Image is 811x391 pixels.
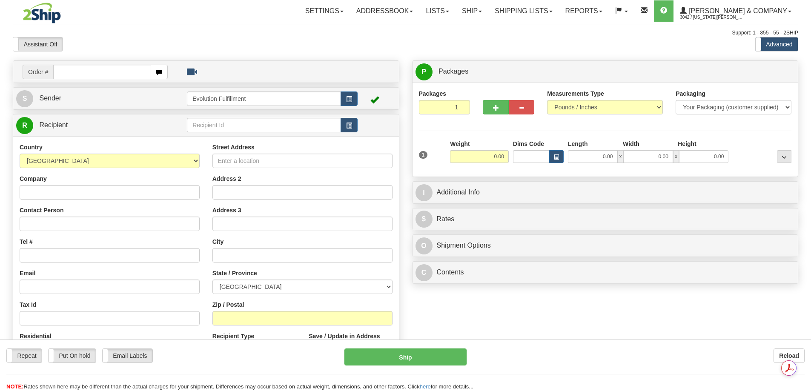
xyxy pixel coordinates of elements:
label: Tel # [20,237,33,246]
div: ... [777,150,791,163]
label: City [212,237,224,246]
button: Ship [344,348,467,365]
label: Assistant Off [13,37,63,51]
label: Address 3 [212,206,241,214]
a: P Packages [416,63,795,80]
label: Repeat [7,349,42,362]
span: Recipient [39,121,68,128]
span: O [416,237,433,254]
label: Zip / Postal [212,300,244,309]
span: P [416,63,433,80]
a: Shipping lists [488,0,559,22]
span: x [617,150,623,163]
button: Reload [774,348,805,363]
label: Email [20,269,35,277]
span: R [16,117,33,134]
a: $Rates [416,211,795,228]
label: Length [568,140,588,148]
span: [PERSON_NAME] & Company [687,7,787,14]
b: Reload [779,352,799,359]
span: Order # [23,65,53,79]
span: 1 [419,151,428,159]
input: Sender Id [187,91,341,106]
a: IAdditional Info [416,184,795,201]
label: Address 2 [212,174,241,183]
label: State / Province [212,269,257,277]
span: 3042 / [US_STATE][PERSON_NAME] [680,13,744,22]
span: Sender [39,94,61,102]
span: $ [416,211,433,228]
label: Advanced [756,37,798,51]
a: Reports [559,0,609,22]
span: NOTE: [6,383,23,390]
a: [PERSON_NAME] & Company 3042 / [US_STATE][PERSON_NAME] [673,0,798,22]
input: Recipient Id [187,118,341,132]
label: Contact Person [20,206,63,214]
span: I [416,184,433,201]
label: Company [20,174,47,183]
label: Street Address [212,143,255,151]
label: Width [623,140,639,148]
input: Enter a location [212,154,393,168]
a: Lists [419,0,455,22]
span: Packages [438,68,468,75]
div: Support: 1 - 855 - 55 - 2SHIP [13,29,798,37]
a: here [420,383,431,390]
a: S Sender [16,90,187,107]
label: Residential [20,332,52,340]
a: R Recipient [16,117,168,134]
iframe: chat widget [791,152,810,239]
label: Put On hold [49,349,96,362]
label: Packages [419,89,447,98]
label: Tax Id [20,300,36,309]
label: Packaging [676,89,705,98]
label: Measurements Type [547,89,604,98]
a: CContents [416,264,795,281]
label: Height [678,140,696,148]
a: Settings [299,0,350,22]
label: Save / Update in Address Book [309,332,392,349]
img: logo3042.jpg [13,2,71,24]
span: C [416,264,433,281]
a: Ship [456,0,488,22]
label: Country [20,143,43,151]
a: OShipment Options [416,237,795,254]
a: Addressbook [350,0,420,22]
label: Weight [450,140,470,148]
span: x [673,150,679,163]
label: Email Labels [103,349,152,362]
label: Dims Code [513,140,544,148]
span: S [16,90,33,107]
label: Recipient Type [212,332,255,340]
